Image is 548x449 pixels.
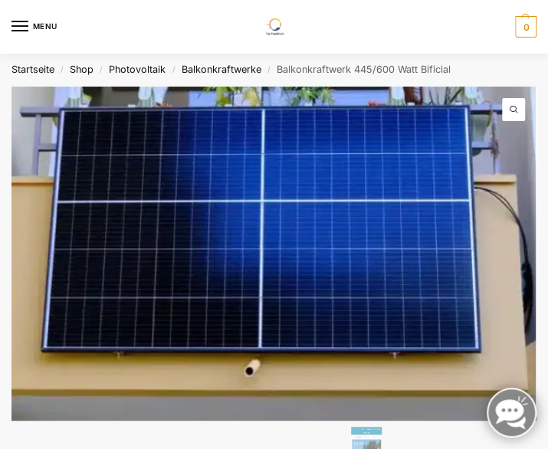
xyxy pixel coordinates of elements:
[511,16,537,38] a: 0
[261,64,277,75] span: /
[515,16,537,38] span: 0
[11,54,537,87] nav: Breadcrumb
[11,15,57,38] button: Menu
[54,64,70,75] span: /
[182,64,261,75] a: Balkonkraftwerke
[94,64,109,75] span: /
[166,64,181,75] span: /
[511,16,537,38] nav: Cart contents
[256,18,292,35] img: Solaranlagen, Speicheranlagen und Energiesparprodukte
[109,64,166,75] a: Photovoltaik
[11,87,537,421] img: Balkonkraftwerk 445/600 Watt Bificial 1
[11,64,54,75] a: Startseite
[70,64,94,75] a: Shop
